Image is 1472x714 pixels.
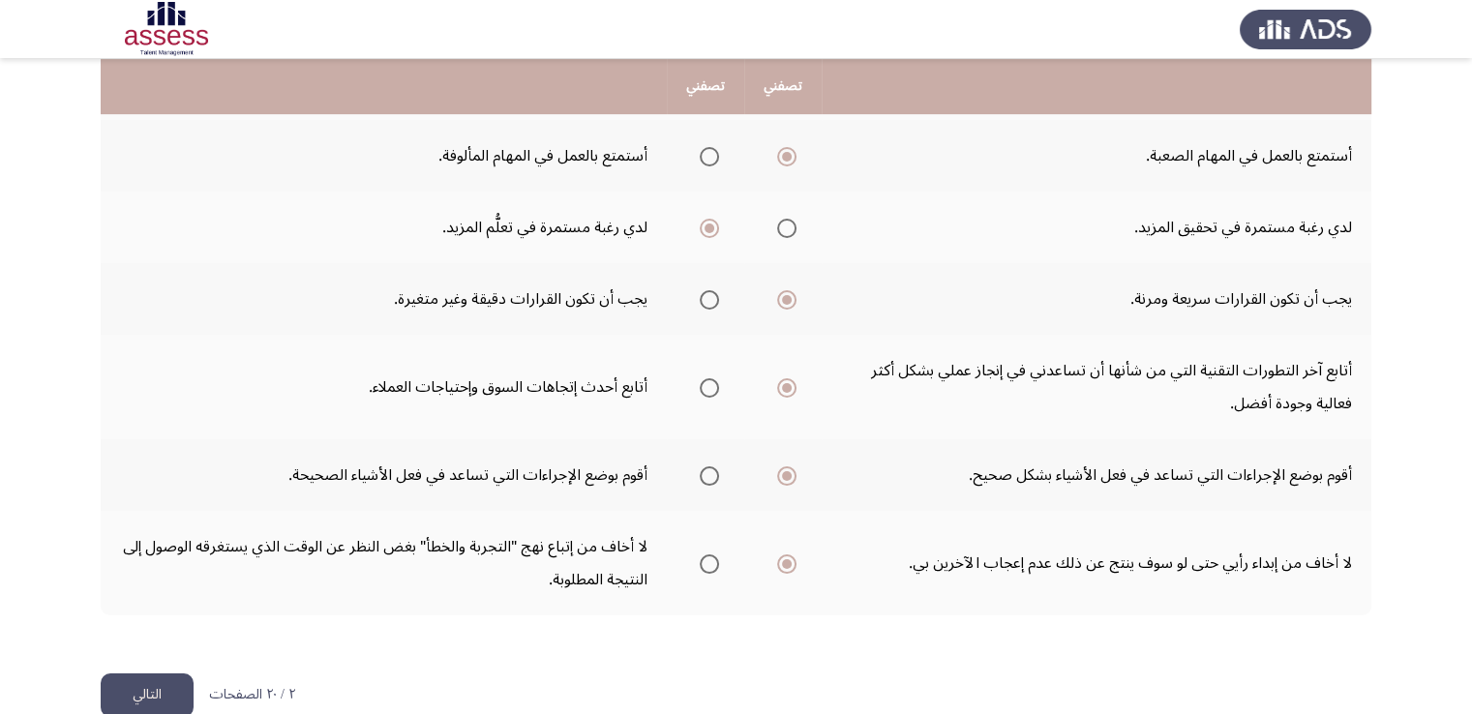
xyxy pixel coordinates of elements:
[209,687,296,703] p: ٢ / ٢٠ الصفحات
[692,371,719,403] mat-radio-group: Select an option
[822,263,1371,335] td: يجب أن تكون القرارات سريعة ومرنة.
[822,192,1371,263] td: لدي رغبة مستمرة في تحقيق المزيد.
[769,139,796,172] mat-radio-group: Select an option
[101,263,667,335] td: يجب أن تكون القرارات دقيقة وغير متغيرة.
[769,547,796,580] mat-radio-group: Select an option
[101,120,667,192] td: أستمتع بالعمل في المهام المألوفة.
[101,192,667,263] td: لدي رغبة مستمرة في تعلُّم المزيد.
[769,283,796,315] mat-radio-group: Select an option
[101,2,232,56] img: Assessment logo of Potentiality Assessment
[692,211,719,244] mat-radio-group: Select an option
[101,439,667,511] td: أقوم بوضع الإجراءات التي تساعد في فعل الأشياء الصحيحة.
[692,283,719,315] mat-radio-group: Select an option
[101,335,667,439] td: أتابع أحدث إتجاهات السوق وإحتياجات العملاء.
[692,547,719,580] mat-radio-group: Select an option
[692,139,719,172] mat-radio-group: Select an option
[101,511,667,615] td: لا أخاف من إتباع نهج "التجربة والخطأ" بغض النظر عن الوقت الذي يستغرقه الوصول إلى النتيجة المطلوبة.
[822,439,1371,511] td: أقوم بوضع الإجراءات التي تساعد في فعل الأشياء بشكل صحيح.
[769,371,796,403] mat-radio-group: Select an option
[769,211,796,244] mat-radio-group: Select an option
[769,459,796,491] mat-radio-group: Select an option
[822,120,1371,192] td: أستمتع بالعمل في المهام الصعبة.
[667,59,744,114] th: تصفني
[822,335,1371,439] td: أتابع آخر التطورات التقنية التي من شأنها أن تساعدني في إنجاز عملي بشكل أكثر فعالية وجودة أفضل.
[1240,2,1371,56] img: Assess Talent Management logo
[822,511,1371,615] td: لا أخاف من إبداء رأيي حتى لو سوف ينتج عن ذلك عدم إعجاب الآخرين بي.
[744,59,822,114] th: تصفني
[692,459,719,491] mat-radio-group: Select an option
